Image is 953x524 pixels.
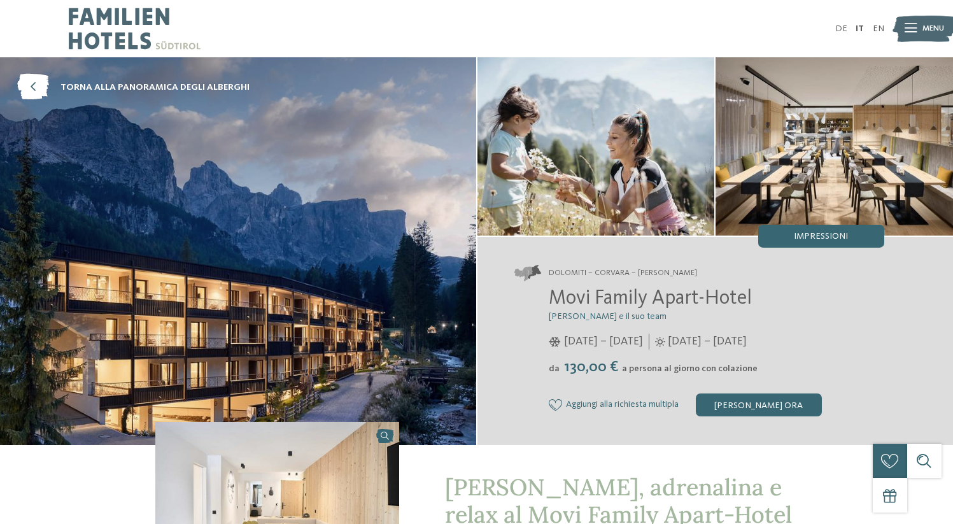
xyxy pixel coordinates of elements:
span: Movi Family Apart-Hotel [549,288,752,309]
span: da [549,364,560,373]
img: Una stupenda vacanza in famiglia a Corvara [716,57,953,236]
span: [DATE] – [DATE] [564,334,643,350]
span: Aggiungi alla richiesta multipla [566,400,679,410]
a: DE [835,24,847,33]
span: Menu [922,23,944,34]
span: torna alla panoramica degli alberghi [60,81,250,94]
span: [PERSON_NAME] e il suo team [549,312,667,321]
img: Una stupenda vacanza in famiglia a Corvara [477,57,715,236]
span: [DATE] – [DATE] [668,334,747,350]
a: EN [873,24,884,33]
a: IT [856,24,864,33]
span: a persona al giorno con colazione [622,364,758,373]
div: [PERSON_NAME] ora [696,393,822,416]
span: 130,00 € [561,360,621,375]
span: Impressioni [794,232,848,241]
i: Orari d'apertura estate [655,337,665,347]
span: Dolomiti – Corvara – [PERSON_NAME] [549,267,697,279]
a: torna alla panoramica degli alberghi [17,74,250,101]
i: Orari d'apertura inverno [549,337,561,347]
